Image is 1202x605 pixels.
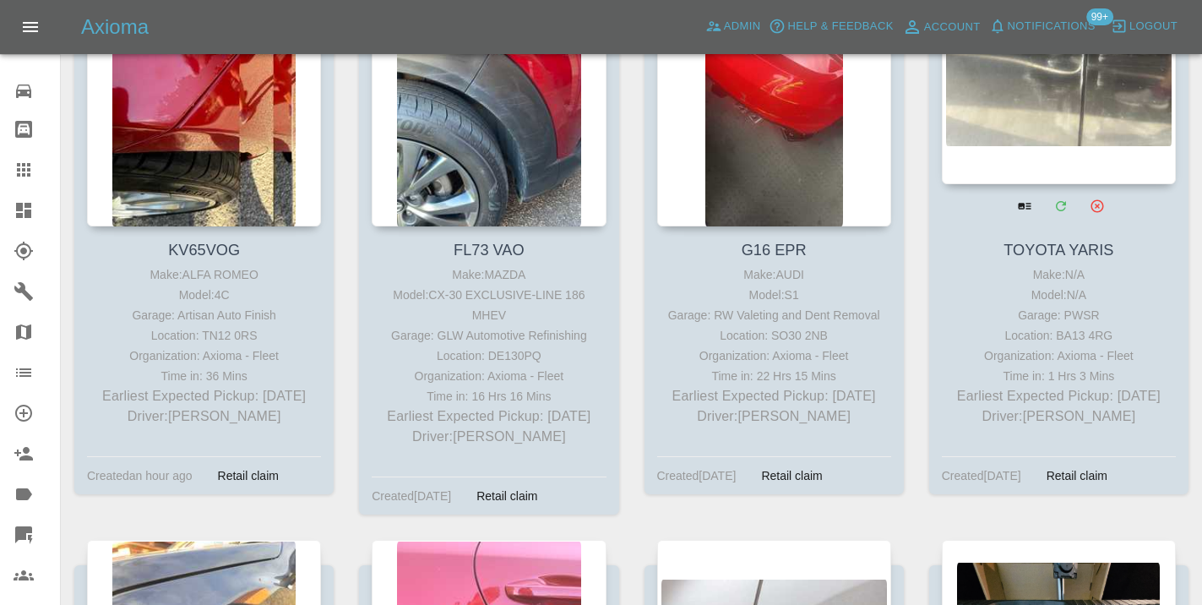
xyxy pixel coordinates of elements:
[924,18,981,37] span: Account
[376,264,601,285] div: Make: MAZDA
[91,406,317,427] p: Driver: [PERSON_NAME]
[87,466,193,486] div: Created an hour ago
[946,285,1172,305] div: Model: N/A
[657,466,737,486] div: Created [DATE]
[946,366,1172,386] div: Time in: 1 Hrs 3 Mins
[661,386,887,406] p: Earliest Expected Pickup: [DATE]
[376,406,601,427] p: Earliest Expected Pickup: [DATE]
[91,346,317,366] div: Organization: Axioma - Fleet
[91,366,317,386] div: Time in: 36 Mins
[1080,188,1114,223] button: Archive
[1043,188,1078,223] a: Modify
[91,264,317,285] div: Make: ALFA ROMEO
[661,406,887,427] p: Driver: [PERSON_NAME]
[898,14,985,41] a: Account
[661,305,887,325] div: Garage: RW Valeting and Dent Removal
[946,346,1172,366] div: Organization: Axioma - Fleet
[661,366,887,386] div: Time in: 22 Hrs 15 Mins
[464,486,550,506] div: Retail claim
[1129,17,1178,36] span: Logout
[985,14,1100,40] button: Notifications
[787,17,893,36] span: Help & Feedback
[946,406,1172,427] p: Driver: [PERSON_NAME]
[1086,8,1113,25] span: 99+
[91,386,317,406] p: Earliest Expected Pickup: [DATE]
[168,242,240,259] a: KV65VOG
[946,325,1172,346] div: Location: BA13 4RG
[1107,14,1182,40] button: Logout
[764,14,897,40] button: Help & Feedback
[372,486,451,506] div: Created [DATE]
[376,386,601,406] div: Time in: 16 Hrs 16 Mins
[91,285,317,305] div: Model: 4C
[661,346,887,366] div: Organization: Axioma - Fleet
[1007,188,1042,223] a: View
[376,346,601,366] div: Location: DE130PQ
[724,17,761,36] span: Admin
[205,466,291,486] div: Retail claim
[376,285,601,325] div: Model: CX-30 EXCLUSIVE-LINE 186 MHEV
[661,285,887,305] div: Model: S1
[91,325,317,346] div: Location: TN12 0RS
[748,466,835,486] div: Retail claim
[661,264,887,285] div: Make: AUDI
[10,7,51,47] button: Open drawer
[91,305,317,325] div: Garage: Artisan Auto Finish
[661,325,887,346] div: Location: SO30 2NB
[81,14,149,41] h5: Axioma
[376,366,601,386] div: Organization: Axioma - Fleet
[1034,466,1120,486] div: Retail claim
[701,14,765,40] a: Admin
[946,305,1172,325] div: Garage: PWSR
[376,325,601,346] div: Garage: GLW Automotive Refinishing
[1003,242,1113,259] a: TOYOTA YARIS
[1008,17,1096,36] span: Notifications
[946,386,1172,406] p: Earliest Expected Pickup: [DATE]
[946,264,1172,285] div: Make: N/A
[376,427,601,447] p: Driver: [PERSON_NAME]
[942,466,1021,486] div: Created [DATE]
[454,242,525,259] a: FL73 VAO
[742,242,807,259] a: G16 EPR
